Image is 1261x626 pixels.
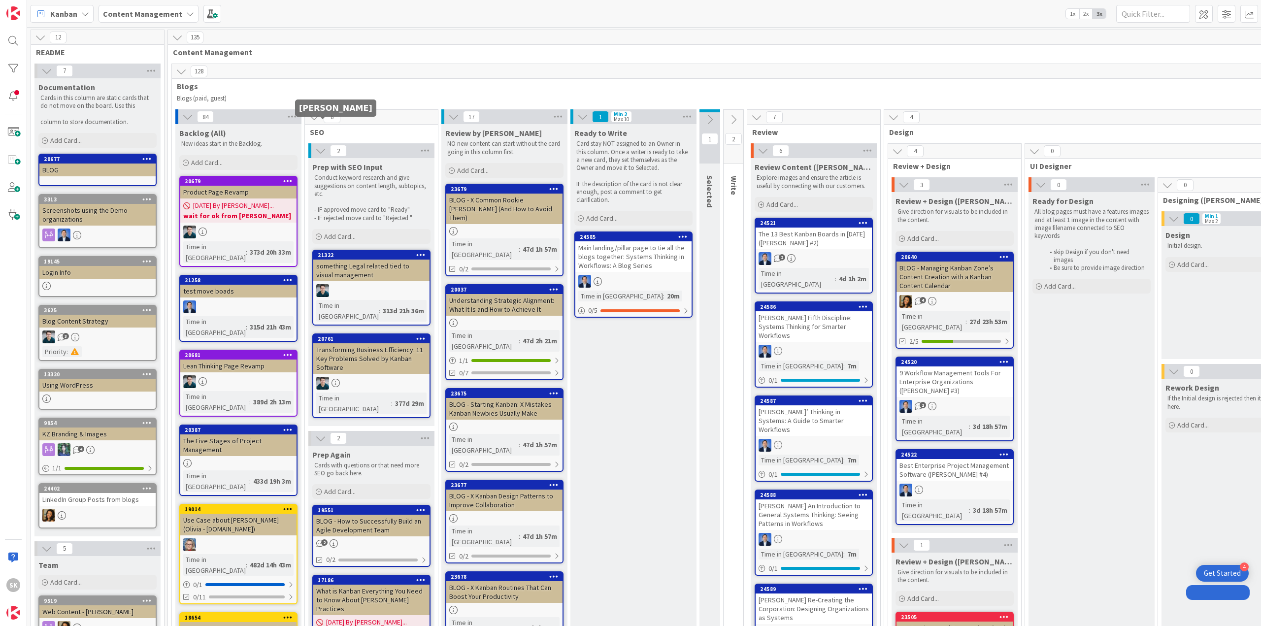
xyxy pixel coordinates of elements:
img: AN [183,226,196,238]
div: 24520 [896,358,1013,366]
div: 20387 [180,426,297,434]
a: 24521The 13 Best Kanban Boards in [DATE] ([PERSON_NAME] #2)DPTime in [GEOGRAPHIC_DATA]:4d 1h 2m [755,218,873,294]
div: 20387The Five Stages of Project Management [180,426,297,456]
div: 482d 14h 43m [247,560,294,570]
span: : [246,560,247,570]
div: 24586 [760,303,872,310]
div: 19551BLOG - How to Successfully Build an Agile Development Team [313,506,430,536]
div: DP [756,345,872,358]
a: 245209 Workflow Management Tools For Enterprise Organizations ([PERSON_NAME] #3)DPTime in [GEOGRA... [896,357,1014,441]
img: DP [899,400,912,413]
div: 9519 [39,596,156,605]
div: Time in [GEOGRAPHIC_DATA] [449,238,519,260]
img: CR [58,443,70,456]
div: AN [313,284,430,297]
div: 24587 [756,396,872,405]
div: 377d 29m [393,398,427,409]
img: DP [58,229,70,241]
div: 23678 [446,572,563,581]
div: 9954 [44,420,156,427]
img: CL [899,295,912,308]
div: 24520 [901,359,1013,365]
div: 24402 [44,485,156,492]
div: Time in [GEOGRAPHIC_DATA] [183,554,246,576]
a: 19014Use Case about [PERSON_NAME] (Olivia - [DOMAIN_NAME])MATime in [GEOGRAPHIC_DATA]:482d 14h 43... [179,504,298,604]
div: 23675BLOG - Starting Kanban: X Mistakes Kanban Newbies Usually Make [446,389,563,420]
div: 20m [664,291,682,301]
a: 24587[PERSON_NAME]’ Thinking in Systems: A Guide to Smarter WorkflowsDPTime in [GEOGRAPHIC_DATA]:... [755,395,873,482]
div: 23677 [446,481,563,490]
span: : [249,476,251,487]
div: 23505 [896,613,1013,622]
div: 3625Blog Content Strategy [39,306,156,328]
a: 3313Screenshots using the Demo organizationsDP [38,194,157,248]
div: 3313Screenshots using the Demo organizations [39,195,156,226]
div: 23675 [446,389,563,398]
div: Time in [GEOGRAPHIC_DATA] [449,526,519,547]
div: DP [756,439,872,452]
a: 20037Understanding Strategic Alignment: What It Is and How to Achieve ItTime in [GEOGRAPHIC_DATA]... [445,284,564,380]
span: Add Card... [324,487,356,496]
div: BLOG - How to Successfully Build an Agile Development Team [313,515,430,536]
a: 24588[PERSON_NAME] An Introduction to General Systems Thinking: Seeing Patterns in WorkflowsDPTim... [755,490,873,576]
span: Add Card... [766,200,798,209]
div: 13320 [39,370,156,379]
div: 23678BLOG - X Kanban Routines That Can Boost Your Productivity [446,572,563,603]
div: 23679 [446,185,563,194]
div: 23678 [451,573,563,580]
div: 20677 [39,155,156,164]
span: 1 [920,402,926,408]
div: 20761 [318,335,430,342]
div: 0/1 [756,562,872,575]
div: 3625 [39,306,156,315]
div: 24521 [756,219,872,228]
div: Priority [42,346,66,357]
div: DP [756,533,872,546]
div: 3d 18h 57m [970,421,1010,432]
div: AN [39,330,156,343]
div: Transforming Business Efficiency: 11 Key Problems Solved by Kanban Software [313,343,430,374]
div: 20037 [446,285,563,294]
div: DP [896,400,1013,413]
div: 3313 [39,195,156,204]
div: Time in [GEOGRAPHIC_DATA] [449,434,519,456]
div: test move boads [180,285,297,297]
div: 13320 [44,371,156,378]
div: 9519Web Content - [PERSON_NAME] [39,596,156,618]
img: DP [759,252,771,265]
span: 0 / 1 [768,563,778,574]
div: BLOG - X Kanban Routines That Can Boost Your Productivity [446,581,563,603]
div: 20677BLOG [39,155,156,176]
div: 24522 [896,450,1013,459]
div: 21258 [180,276,297,285]
div: 1/1 [39,462,156,474]
span: 0/2 [459,460,468,470]
a: 23677BLOG - X Kanban Design Patterns to Improve CollaborationTime in [GEOGRAPHIC_DATA]:47d 1h 57m0/2 [445,480,564,563]
div: Login Info [39,266,156,279]
div: 21258test move boads [180,276,297,297]
span: Add Card... [191,158,223,167]
span: 0/2 [459,264,468,274]
div: 19014 [185,506,297,513]
div: 20681 [180,351,297,360]
div: 19014Use Case about [PERSON_NAME] (Olivia - [DOMAIN_NAME]) [180,505,297,535]
div: 21258 [185,277,297,284]
div: Lean Thinking Page Revamp [180,360,297,372]
div: 389d 2h 13m [251,396,294,407]
div: 245209 Workflow Management Tools For Enterprise Organizations ([PERSON_NAME] #3) [896,358,1013,397]
div: DP [756,252,872,265]
div: Open Get Started checklist, remaining modules: 4 [1196,565,1249,582]
div: Time in [GEOGRAPHIC_DATA] [449,330,519,352]
img: DP [759,533,771,546]
a: 9954KZ Branding & ImagesCR1/1 [38,418,157,475]
div: 24521 [760,220,872,227]
div: [PERSON_NAME]’ Thinking in Systems: A Guide to Smarter Workflows [756,405,872,436]
span: [DATE] By [PERSON_NAME]... [193,200,274,211]
a: 21258test move boadsDPTime in [GEOGRAPHIC_DATA]:315d 21h 43m [179,275,298,342]
div: 1/1 [446,355,563,367]
span: Add Card... [1177,421,1209,429]
div: 313d 21h 36m [380,305,427,316]
div: 19145Login Info [39,257,156,279]
div: something Legal related tied to visual management [313,260,430,281]
div: 20679 [185,178,297,185]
